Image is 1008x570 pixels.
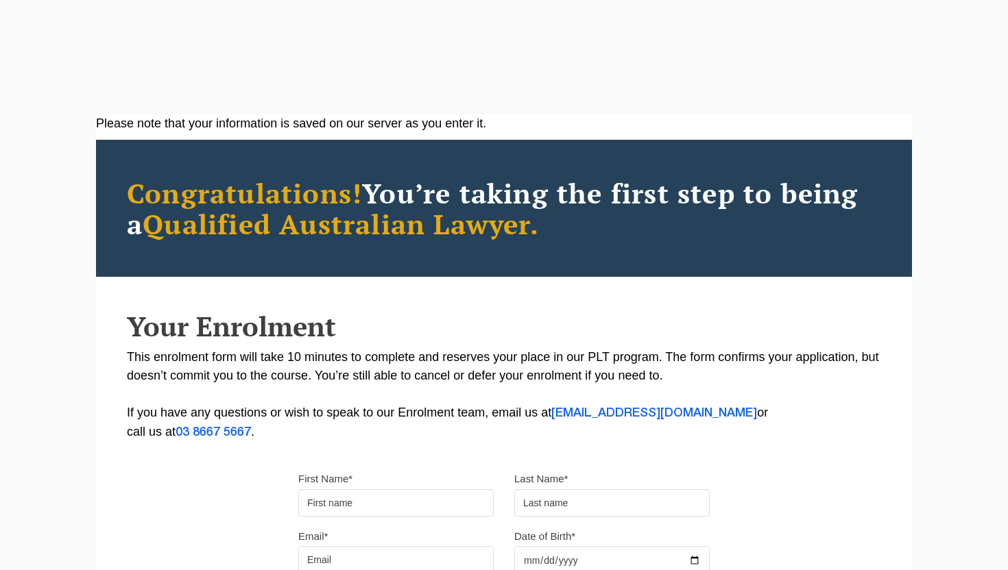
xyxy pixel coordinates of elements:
[127,348,881,442] p: This enrolment form will take 10 minutes to complete and reserves your place in our PLT program. ...
[298,530,328,543] label: Email*
[127,177,881,239] h2: You’re taking the first step to being a
[514,530,575,543] label: Date of Birth*
[143,206,539,242] span: Qualified Australian Lawyer.
[127,175,362,211] span: Congratulations!
[514,489,710,517] input: Last name
[298,489,494,517] input: First name
[514,472,568,486] label: Last Name*
[96,114,912,133] div: Please note that your information is saved on our server as you enter it.
[127,311,881,341] h2: Your Enrolment
[298,472,352,486] label: First Name*
[176,427,251,438] a: 03 8667 5667
[551,408,757,419] a: [EMAIL_ADDRESS][DOMAIN_NAME]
